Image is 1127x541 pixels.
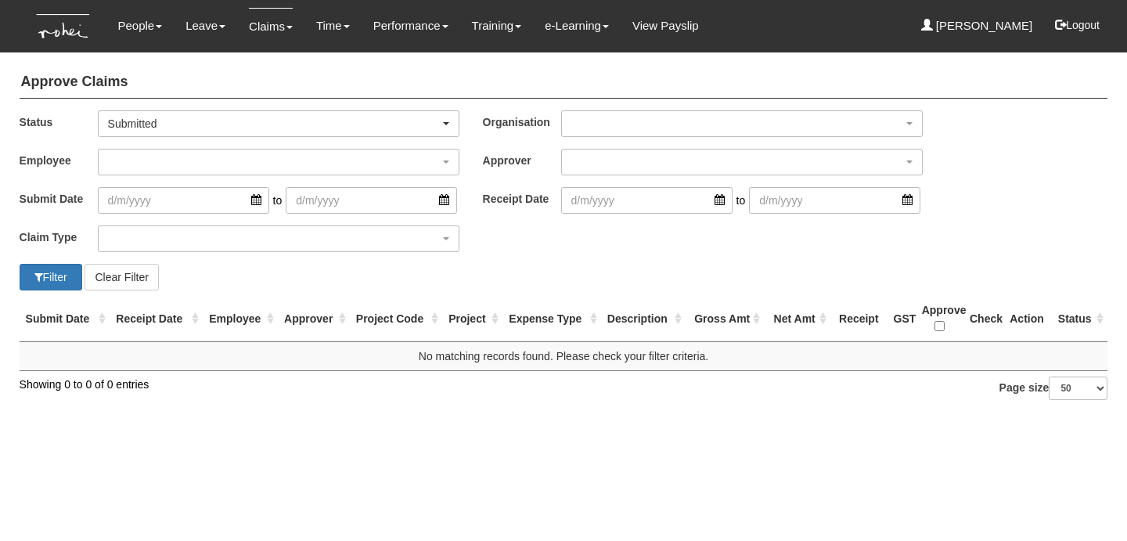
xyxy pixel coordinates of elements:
[1044,6,1111,44] button: Logout
[373,8,448,44] a: Performance
[185,8,225,44] a: Leave
[20,296,110,342] th: Submit Date : activate to sort column ascending
[963,296,1002,342] th: Check
[85,264,158,290] button: Clear Filter
[632,8,699,44] a: View Payslip
[1052,296,1108,342] th: Status : activate to sort column ascending
[502,296,600,342] th: Expense Type : activate to sort column ascending
[98,110,459,137] button: Submitted
[278,296,350,342] th: Approver : activate to sort column ascending
[749,187,920,214] input: d/m/yyyy
[203,296,278,342] th: Employee : activate to sort column ascending
[316,8,350,44] a: Time
[733,187,750,214] span: to
[249,8,293,45] a: Claims
[483,110,561,133] label: Organisation
[921,8,1033,44] a: [PERSON_NAME]
[999,377,1108,400] label: Page size
[601,296,686,342] th: Description : activate to sort column ascending
[20,187,98,210] label: Submit Date
[110,296,203,342] th: Receipt Date : activate to sort column ascending
[1049,377,1107,400] select: Page size
[1002,296,1052,342] th: Action
[269,187,286,214] span: to
[20,149,98,171] label: Employee
[888,296,916,342] th: GST
[764,296,830,342] th: Net Amt : activate to sort column ascending
[117,8,162,44] a: People
[20,110,98,133] label: Status
[108,116,440,132] div: Submitted
[483,187,561,210] label: Receipt Date
[442,296,502,342] th: Project : activate to sort column ascending
[830,296,887,342] th: Receipt
[20,264,82,290] button: Filter
[350,296,442,342] th: Project Code : activate to sort column ascending
[20,225,98,248] label: Claim Type
[686,296,764,342] th: Gross Amt : activate to sort column ascending
[483,149,561,171] label: Approver
[472,8,522,44] a: Training
[20,341,1108,370] td: No matching records found. Please check your filter criteria.
[561,187,733,214] input: d/m/yyyy
[916,296,963,342] th: Approve
[545,8,609,44] a: e-Learning
[1061,478,1111,525] iframe: chat widget
[20,67,1108,99] h4: Approve Claims
[286,187,457,214] input: d/m/yyyy
[98,187,269,214] input: d/m/yyyy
